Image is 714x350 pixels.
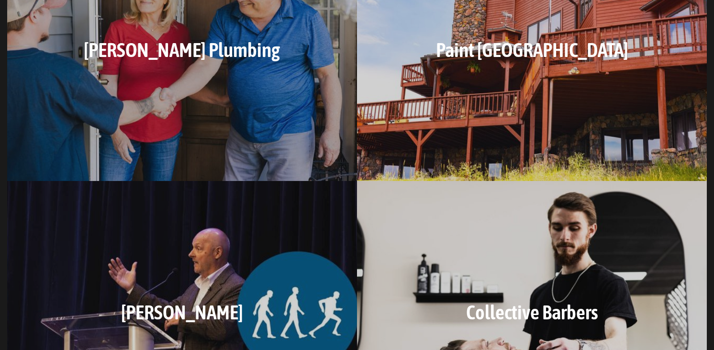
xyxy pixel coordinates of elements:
h3: Paint [GEOGRAPHIC_DATA] [381,35,682,64]
h3: [PERSON_NAME] [32,298,333,327]
h3: [PERSON_NAME] Plumbing [32,35,333,64]
h3: Collective Barbers [381,298,682,327]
